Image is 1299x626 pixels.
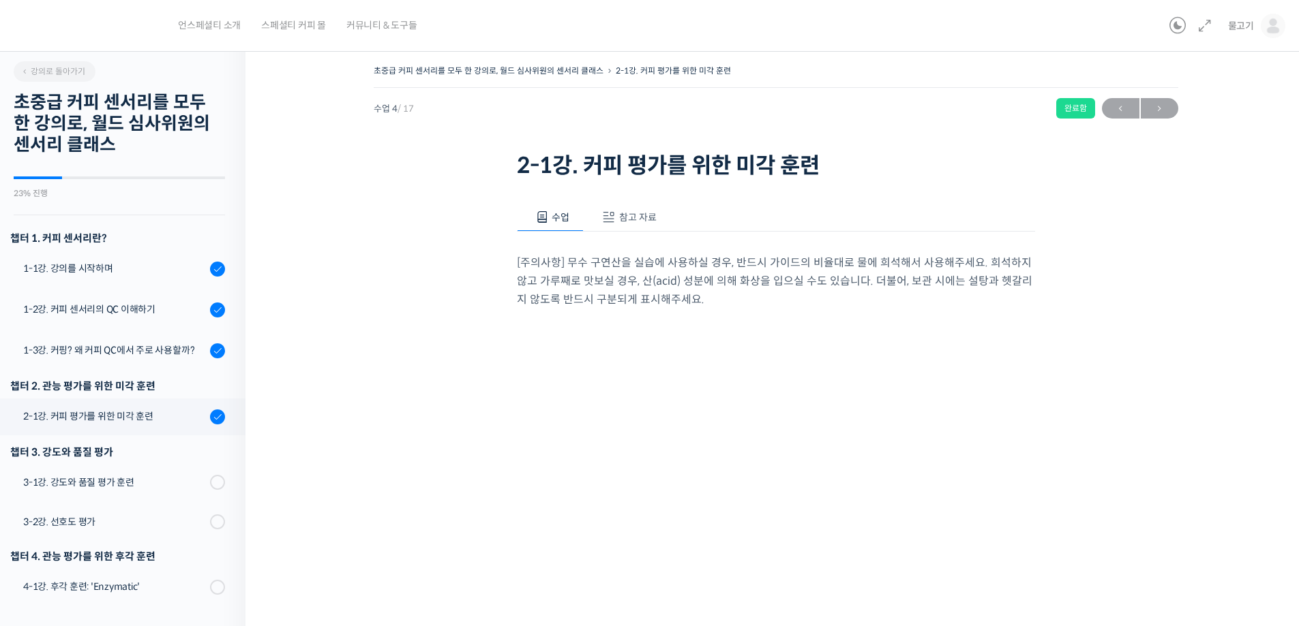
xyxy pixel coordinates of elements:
div: 1-3강. 커핑? 왜 커피 QC에서 주로 사용할까? [23,343,206,358]
div: 챕터 2. 관능 평가를 위한 미각 훈련 [10,377,225,395]
span: 참고 자료 [619,211,657,223]
a: 다음→ [1141,98,1178,119]
span: 강의로 돌아가기 [20,66,85,76]
div: 챕터 4. 관능 평가를 위한 후각 훈련 [10,547,225,565]
div: 1-2강. 커피 센서리의 QC 이해하기 [23,302,206,317]
span: 물고기 [1228,20,1254,32]
span: → [1141,99,1178,118]
p: [주의사항] 무수 구연산을 실습에 사용하실 경우, 반드시 가이드의 비율대로 물에 희석해서 사용해주세요. 희석하지 않고 가루째로 맛보실 경우, 산(acid) 성분에 의해 화상을... [517,253,1035,309]
span: ← [1102,99,1139,118]
div: 3-1강. 강도와 품질 평가 훈련 [23,475,206,490]
a: ←이전 [1102,98,1139,119]
div: 3-2강. 선호도 평가 [23,514,206,529]
div: 완료함 [1056,98,1095,119]
h3: 챕터 1. 커피 센서리란? [10,229,225,247]
h2: 초중급 커피 센서리를 모두 한 강의로, 월드 심사위원의 센서리 클래스 [14,92,225,156]
span: 수업 4 [374,104,414,113]
span: 수업 [552,211,569,223]
span: / 17 [398,103,414,114]
div: 챕터 3. 강도와 품질 평가 [10,443,225,461]
a: 강의로 돌아가기 [14,61,95,82]
div: 4-1강. 후각 훈련: 'Enzymatic' [23,579,206,594]
h1: 2-1강. 커피 평가를 위한 미각 훈련 [517,153,1035,178]
a: 2-1강. 커피 평가를 위한 미각 훈련 [616,65,731,76]
div: 2-1강. 커피 평가를 위한 미각 훈련 [23,409,206,424]
a: 초중급 커피 센서리를 모두 한 강의로, 월드 심사위원의 센서리 클래스 [374,65,603,76]
div: 1-1강. 강의를 시작하며 [23,261,206,276]
div: 23% 진행 [14,189,225,198]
